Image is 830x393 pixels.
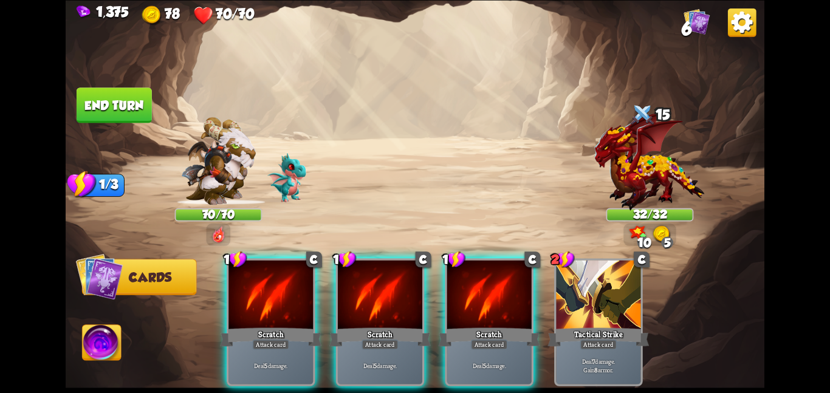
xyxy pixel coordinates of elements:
[653,225,671,243] img: Gold.png
[220,326,321,348] div: Scratch
[231,361,311,370] p: Deal damage.
[684,8,710,37] div: View all the cards in your deck
[661,236,673,248] div: 5
[340,361,420,370] p: Deal damage.
[77,5,91,19] img: Gem.png
[181,117,256,205] img: Barbarian_Dragon.png
[449,361,529,370] p: Deal damage.
[194,5,255,26] div: Health
[142,5,180,26] div: Gold
[329,326,431,348] div: Scratch
[82,259,197,295] button: Cards
[129,270,171,284] span: Cards
[76,253,123,300] img: Cards_Icon.png
[606,101,694,129] div: 15
[264,361,267,370] b: 5
[558,357,639,374] p: Deal damage. Gain armor.
[634,251,650,267] div: C
[684,8,710,34] img: Cards_Icon.png
[83,325,122,364] img: Ability_Icon.png
[682,18,691,39] span: 6
[176,209,261,220] div: 70/70
[607,209,692,220] div: 32/32
[728,8,756,36] img: Options_Button.png
[216,5,254,21] span: 70/70
[194,5,213,25] img: Heart.png
[595,111,705,211] img: Treasure_Dragon.png
[637,236,650,248] div: 10
[267,153,306,202] img: Void_Dragon_Baby.png
[82,174,125,197] div: 1/3
[471,339,508,349] div: Attack card
[362,339,399,349] div: Attack card
[483,361,486,370] b: 5
[77,87,152,123] button: End turn
[306,251,322,267] div: C
[594,366,597,374] b: 8
[442,250,466,268] div: 1
[551,250,575,268] div: 2
[547,326,649,348] div: Tactical Strike
[333,250,357,268] div: 1
[77,4,129,19] div: Gems
[224,250,247,268] div: 1
[142,5,162,25] img: Gold.png
[524,251,540,267] div: C
[67,169,97,198] img: Stamina_Icon.png
[592,357,595,366] b: 7
[374,361,377,370] b: 5
[165,5,180,21] span: 78
[439,326,540,348] div: Scratch
[212,225,225,243] img: DragonFury.png
[580,339,617,349] div: Attack card
[629,225,647,241] img: Bonus_Damage_Icon.png
[252,339,289,349] div: Attack card
[416,251,431,267] div: C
